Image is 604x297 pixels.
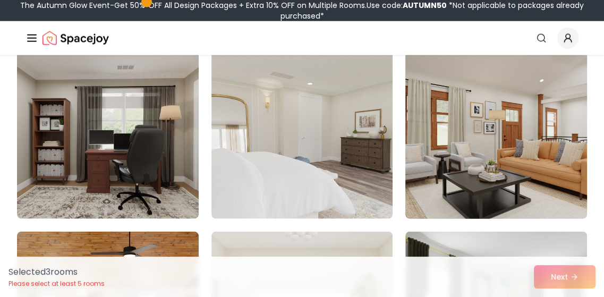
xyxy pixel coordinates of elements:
[42,28,109,49] a: Spacejoy
[25,21,579,55] nav: Global
[401,45,592,223] img: Room room-30
[8,266,105,278] p: Selected 3 room s
[8,279,105,288] p: Please select at least 5 rooms
[42,28,109,49] img: Spacejoy Logo
[211,49,393,219] img: Room room-29
[17,49,199,219] img: Room room-28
